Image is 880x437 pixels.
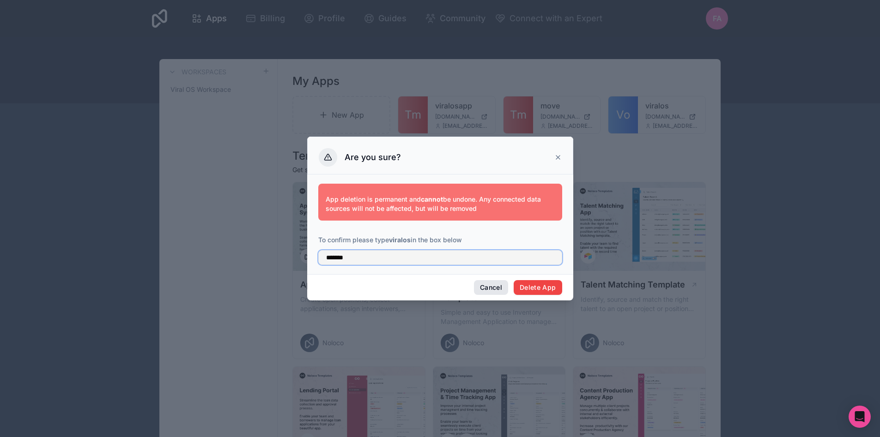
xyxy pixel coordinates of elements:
button: Delete App [514,280,562,295]
div: Open Intercom Messenger [849,406,871,428]
strong: viralos [389,236,411,244]
strong: cannot [421,195,443,203]
p: App deletion is permanent and be undone. Any connected data sources will not be affected, but wil... [326,195,555,213]
h3: Are you sure? [345,152,401,163]
button: Cancel [474,280,508,295]
p: To confirm please type in the box below [318,235,562,245]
